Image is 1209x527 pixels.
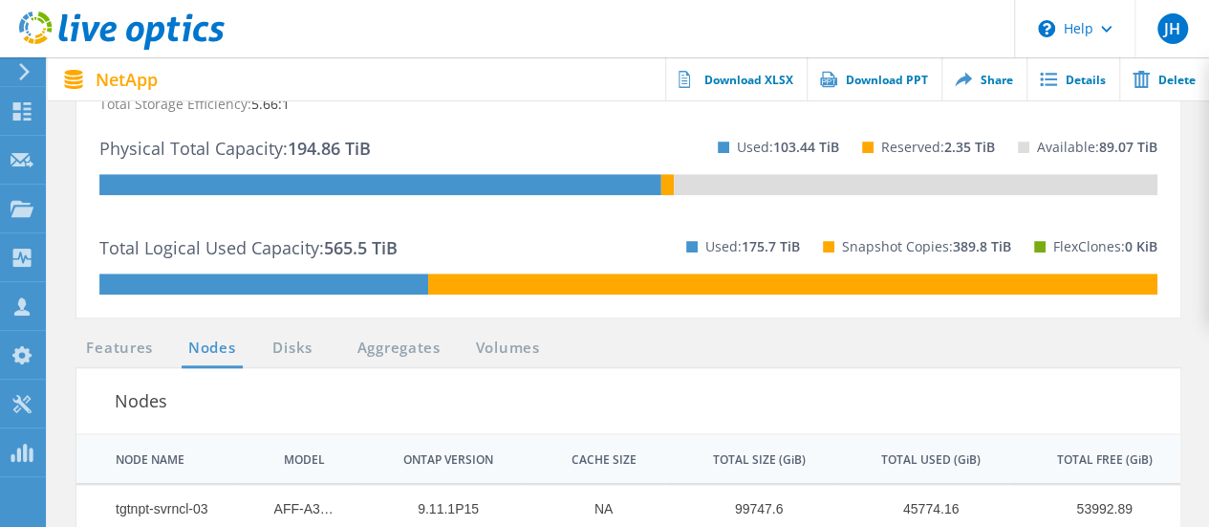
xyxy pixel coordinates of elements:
div: ONTAP VERSION [403,452,493,468]
p: Physical Total Capacity: [99,133,371,164]
p: Total Logical Used Capacity: [99,232,398,263]
a: Share [941,57,1026,100]
td: TOTAL USED (GiB) Column [833,435,1008,483]
a: Features [76,337,162,361]
a: Download XLSX [665,57,807,100]
p: Used: [737,132,839,163]
a: Disks [267,337,318,361]
p: Snapshot Copies: [842,231,1011,262]
a: Live Optics Dashboard [19,40,225,54]
p: Available: [1037,132,1157,163]
p: FlexClones: [1053,231,1157,262]
div: NODE NAME [116,452,184,468]
td: ONTAP VERSION Column [354,435,523,483]
span: 103.44 TiB [773,138,839,156]
svg: \n [1038,20,1055,37]
span: 389.8 TiB [953,237,1011,255]
span: 0 KiB [1125,237,1157,255]
td: TOTAL FREE (GiB) Column [1008,435,1180,483]
a: Details [1026,57,1119,100]
span: 175.7 TiB [742,237,800,255]
span: JH [1164,21,1180,36]
div: TOTAL SIZE (GiB) [713,452,806,468]
td: CACHE SIZE Column [523,435,664,483]
div: MODEL [284,452,325,468]
span: 89.07 TiB [1099,138,1157,156]
td: MODEL Column [234,435,354,483]
a: Nodes [182,337,243,361]
div: TOTAL USED (GiB) [881,452,981,468]
span: 2.35 TiB [944,138,995,156]
span: NetApp [96,71,158,88]
p: Reserved: [881,132,995,163]
a: Volumes [466,337,550,361]
h3: Nodes [115,387,940,414]
td: TOTAL SIZE (GiB) Column [664,435,833,483]
div: CACHE SIZE [572,452,637,468]
a: Delete [1119,57,1209,100]
a: Download PPT [807,57,941,100]
p: Used: [705,231,800,262]
a: Aggregates [345,337,453,361]
span: 565.5 TiB [324,236,398,259]
div: TOTAL FREE (GiB) [1057,452,1153,468]
td: NODE NAME Column [76,435,234,483]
